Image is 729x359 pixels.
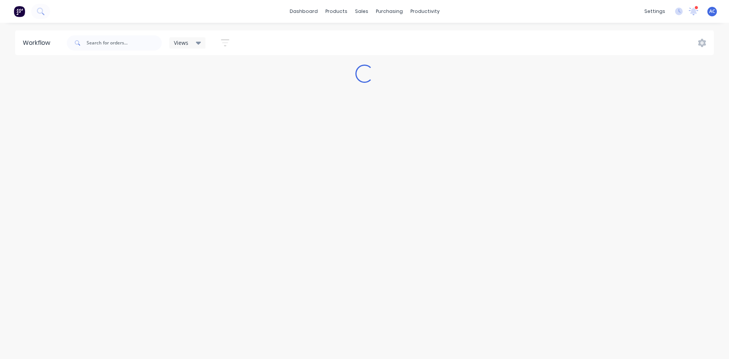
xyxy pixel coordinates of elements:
[407,6,443,17] div: productivity
[322,6,351,17] div: products
[87,35,162,51] input: Search for orders...
[372,6,407,17] div: purchasing
[641,6,669,17] div: settings
[14,6,25,17] img: Factory
[174,39,188,47] span: Views
[23,38,54,47] div: Workflow
[286,6,322,17] a: dashboard
[351,6,372,17] div: sales
[709,8,715,15] span: AC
